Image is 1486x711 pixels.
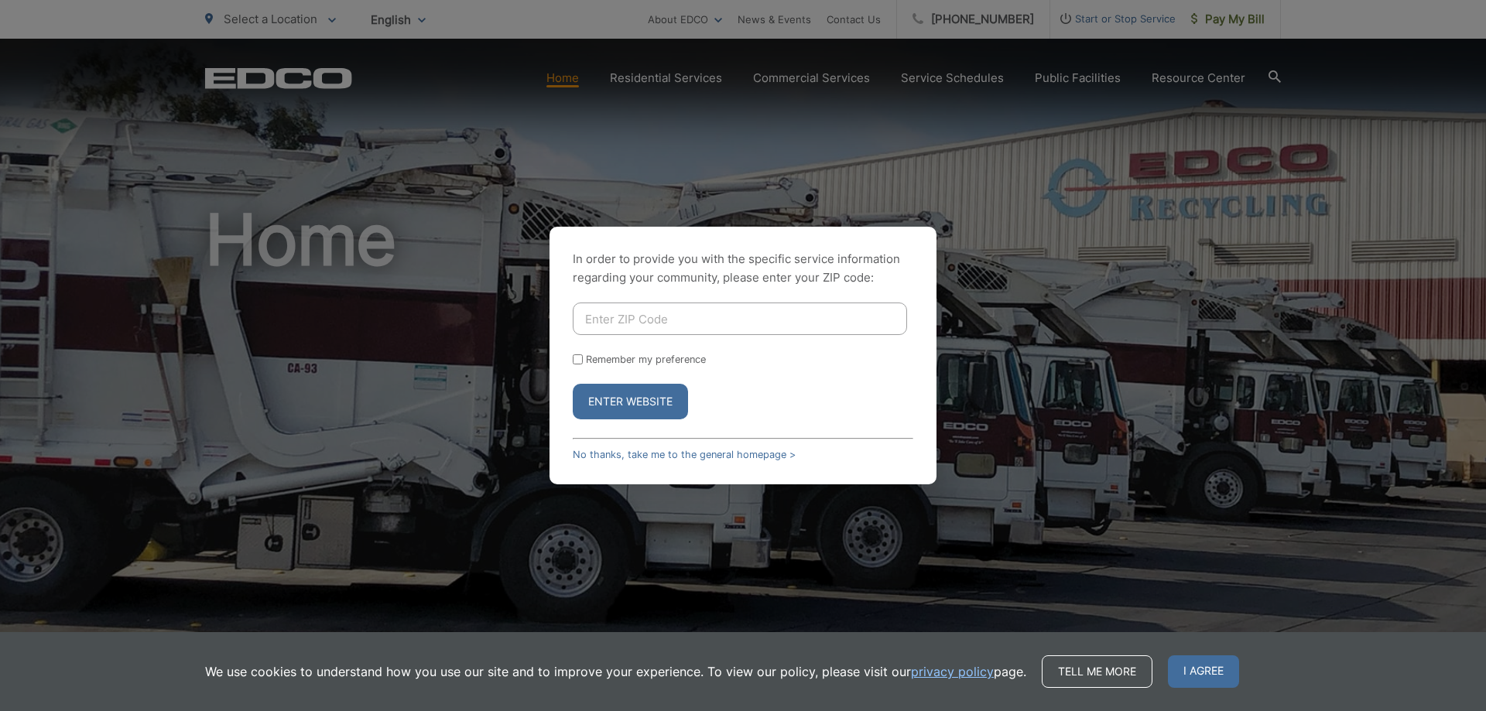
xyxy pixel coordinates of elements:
[573,303,907,335] input: Enter ZIP Code
[911,662,994,681] a: privacy policy
[1168,655,1239,688] span: I agree
[1042,655,1152,688] a: Tell me more
[573,250,913,287] p: In order to provide you with the specific service information regarding your community, please en...
[205,662,1026,681] p: We use cookies to understand how you use our site and to improve your experience. To view our pol...
[573,449,796,460] a: No thanks, take me to the general homepage >
[586,354,706,365] label: Remember my preference
[573,384,688,419] button: Enter Website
